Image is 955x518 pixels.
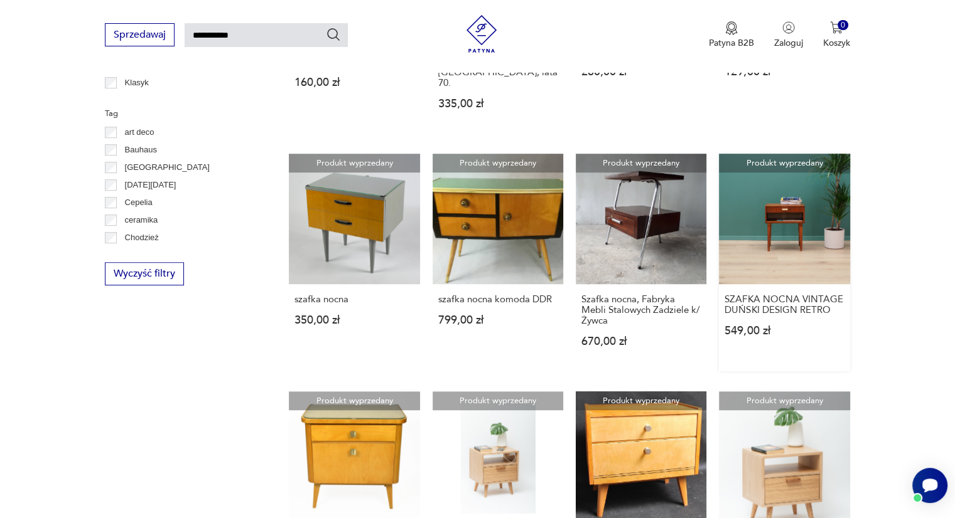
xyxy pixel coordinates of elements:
p: Chodzież [125,231,159,245]
p: Bauhaus [125,143,157,157]
img: Ikona koszyka [830,21,843,34]
p: Patyna B2B [709,37,754,49]
p: Klasyk [125,76,149,90]
button: Wyczyść filtry [105,262,184,285]
button: Patyna B2B [709,21,754,49]
p: art deco [125,125,154,139]
button: Sprzedawaj [105,23,175,46]
p: [GEOGRAPHIC_DATA] [125,161,210,174]
a: Sprzedawaj [105,31,175,40]
p: Tag [105,107,259,120]
div: 0 [838,20,848,31]
img: Ikonka użytkownika [782,21,795,34]
button: Szukaj [326,27,341,42]
p: Zaloguj [774,37,803,49]
h3: Szafka nocna, Fabryka Mebli Stalowych Zadziele k/Żywca [581,294,701,326]
p: 549,00 zł [725,325,844,336]
h3: SZAFKA NOCNA VINTAGE DUŃSKI DESIGN RETRO [725,294,844,315]
a: Produkt wyprzedanySzafka nocna, Fabryka Mebli Stalowych Zadziele k/ŻywcaSzafka nocna, Fabryka Meb... [576,154,706,371]
a: Ikona medaluPatyna B2B [709,21,754,49]
h3: szafka nocna [294,294,414,305]
h3: Szafka nocna/nakastlik z worem, [GEOGRAPHIC_DATA], lata 70. [438,46,558,88]
p: 129,00 zł [725,66,844,77]
h3: szafka nocna komoda DDR [438,294,558,305]
img: Ikona medalu [725,21,738,35]
p: Ćmielów [125,248,156,262]
p: 280,00 zł [581,66,701,77]
a: Produkt wyprzedanyszafka nocna komoda DDRszafka nocna komoda DDR799,00 zł [433,154,563,371]
p: 799,00 zł [438,315,558,325]
p: 670,00 zł [581,336,701,347]
button: 0Koszyk [823,21,850,49]
p: ceramika [125,213,158,227]
p: Cepelia [125,196,153,209]
p: Koszyk [823,37,850,49]
a: Produkt wyprzedanySZAFKA NOCNA VINTAGE DUŃSKI DESIGN RETROSZAFKA NOCNA VINTAGE DUŃSKI DESIGN RETR... [719,154,850,371]
button: Zaloguj [774,21,803,49]
p: 350,00 zł [294,315,414,325]
a: Produkt wyprzedanyszafka nocnaszafka nocna350,00 zł [289,154,419,371]
img: Patyna - sklep z meblami i dekoracjami vintage [463,15,500,53]
p: 160,00 zł [294,77,414,88]
p: 335,00 zł [438,98,558,109]
iframe: Smartsupp widget button [912,468,947,503]
p: [DATE][DATE] [125,178,176,192]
